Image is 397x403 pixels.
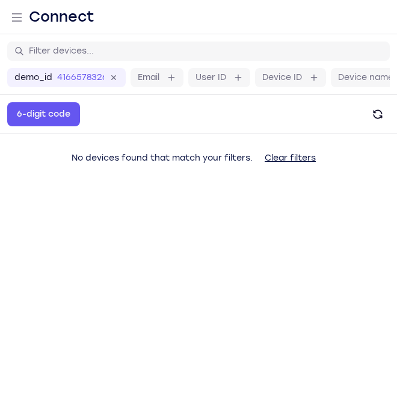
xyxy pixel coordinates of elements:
[255,146,325,170] button: Clear filters
[138,72,159,84] label: Email
[366,102,390,126] button: Refresh
[7,102,80,126] button: 6-digit code
[338,72,393,84] label: Device name
[29,45,383,57] input: Filter devices...
[262,72,302,84] label: Device ID
[195,72,226,84] label: User ID
[72,153,253,163] span: No devices found that match your filters.
[29,7,94,26] h1: Connect
[14,72,52,84] label: demo_id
